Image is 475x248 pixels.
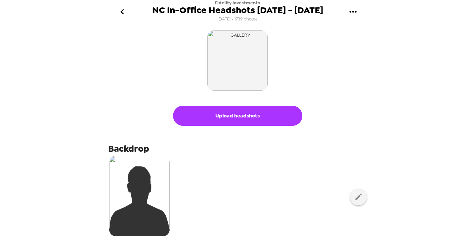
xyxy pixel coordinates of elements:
[342,1,364,23] button: gallery menu
[109,156,170,236] img: silhouette
[217,15,258,24] span: [DATE] • 1739 photos
[108,143,149,155] span: Backdrop
[173,106,302,126] button: Upload headshots
[152,6,323,15] span: NC In-Office Headshots [DATE] - [DATE]
[207,30,268,91] img: gallery
[111,1,133,23] button: go back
